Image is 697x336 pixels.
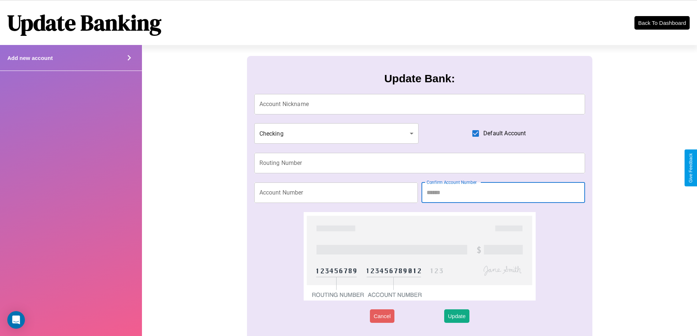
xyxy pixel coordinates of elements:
[483,129,526,138] span: Default Account
[254,123,419,144] div: Checking
[688,153,693,183] div: Give Feedback
[444,309,469,323] button: Update
[7,8,161,38] h1: Update Banking
[634,16,690,30] button: Back To Dashboard
[370,309,394,323] button: Cancel
[427,179,477,185] label: Confirm Account Number
[7,311,25,329] div: Open Intercom Messenger
[7,55,53,61] h4: Add new account
[384,72,455,85] h3: Update Bank:
[304,212,535,301] img: check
